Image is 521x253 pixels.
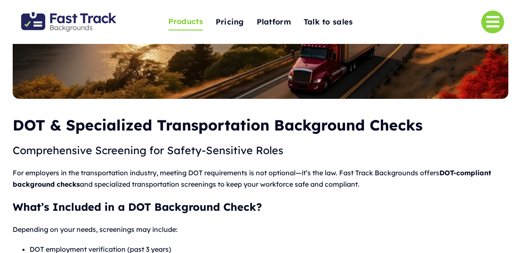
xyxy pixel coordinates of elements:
img: Fast Track Backgrounds Logo [21,12,116,32]
span: Platform [257,16,291,29]
p: For employers in the transportation industry, meeting DOT requirements is not optional—it’s the l... [13,167,508,190]
h3: Comprehensive Screening for Safety-Sensitive Roles [13,144,508,157]
strong: DOT-compliant background checks [13,169,491,188]
a: Fast Track Backgrounds Logo [21,11,116,20]
a: Talk to sales [304,13,353,31]
span: Products [168,15,203,28]
a: Link to # [481,11,504,33]
span: Talk to sales [304,16,353,29]
p: Depending on your needs, screenings may include: [13,224,508,235]
nav: One Page [139,1,382,43]
a: Platform [257,13,291,31]
span: Pricing [216,16,244,29]
strong: What’s Included in a DOT Background Check? [13,200,262,213]
b: DOT & Specialized Transportation Background Checks [13,116,422,134]
a: Pricing [216,13,244,31]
